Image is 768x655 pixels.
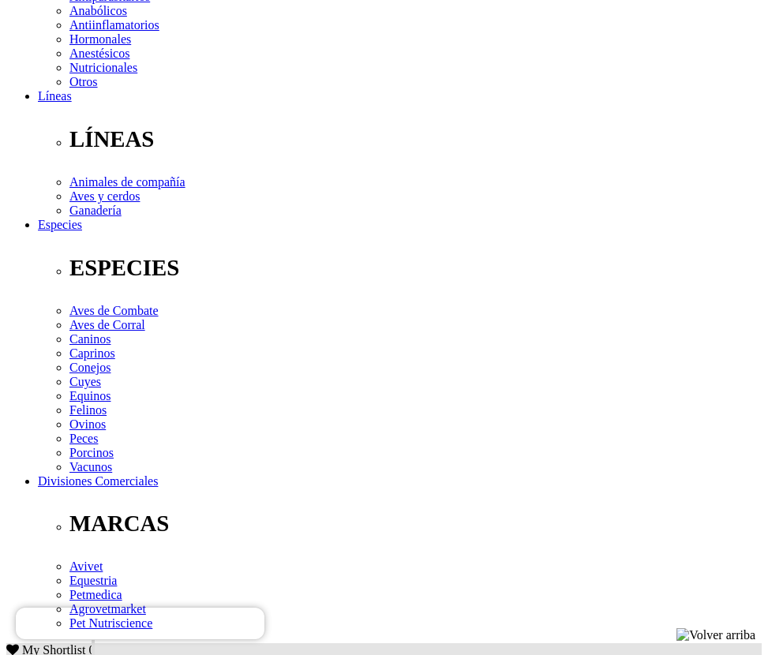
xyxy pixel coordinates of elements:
[38,474,158,488] a: Divisiones Comerciales
[69,126,762,152] p: LÍNEAS
[69,403,107,417] a: Felinos
[69,602,146,616] a: Agrovetmarket
[69,75,98,88] a: Otros
[69,204,122,217] a: Ganadería
[69,175,185,189] a: Animales de compañía
[69,4,127,17] a: Anabólicos
[69,588,122,601] a: Petmedica
[69,332,111,346] a: Caninos
[69,346,115,360] a: Caprinos
[69,361,111,374] a: Conejos
[69,255,762,281] p: ESPECIES
[69,61,137,74] a: Nutricionales
[69,47,129,60] a: Anestésicos
[69,560,103,573] a: Avivet
[69,18,159,32] a: Antiinflamatorios
[38,218,82,231] a: Especies
[69,460,112,473] a: Vacunos
[16,608,264,639] iframe: Brevo live chat
[69,375,101,388] a: Cuyes
[69,574,117,587] a: Equestria
[676,628,755,642] img: Volver arriba
[69,389,111,402] a: Equinos
[69,432,98,445] a: Peces
[69,318,145,331] a: Aves de Corral
[69,511,762,537] p: MARCAS
[69,32,131,46] a: Hormonales
[69,304,159,317] a: Aves de Combate
[69,417,106,431] a: Ovinos
[38,89,72,103] a: Líneas
[69,189,140,203] a: Aves y cerdos
[69,446,114,459] a: Porcinos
